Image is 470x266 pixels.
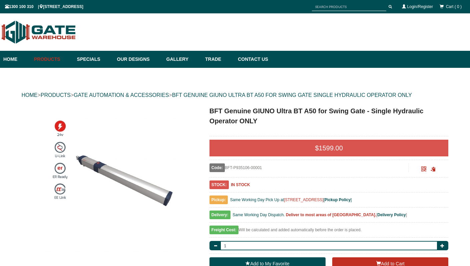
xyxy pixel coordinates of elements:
span: Delivery: [209,211,230,219]
span: STOCK: [209,180,229,189]
a: Click to enlarge and scan to share. [421,167,426,172]
div: > > > [22,85,449,106]
a: Specials [74,51,114,68]
div: $ [209,140,449,156]
span: Same Working Day Dispatch. [232,213,285,217]
a: Our Designs [114,51,163,68]
input: SEARCH PRODUCTS [312,3,386,11]
b: Deliver to most areas of [GEOGRAPHIC_DATA]. [286,213,376,217]
a: GATE AUTOMATION & ACCESSORIES [74,92,169,98]
a: Delivery Policy [377,213,406,217]
a: BFT Genuine GIUNO Ultra BT A50 for Swing Gate - Single Hydraulic Operator ONLY - - Gate Warehouse [22,106,199,253]
a: BFT GENUINE GIUNO ULTRA BT A50 FOR SWING GATE SINGLE HYDRAULIC OPERATOR ONLY [172,92,412,98]
span: Cart ( 0 ) [446,4,462,9]
a: Home [3,51,31,68]
span: Pickup: [209,195,228,204]
a: Pickup Policy [325,197,351,202]
div: [ ] [209,211,449,223]
a: Gallery [163,51,202,68]
span: 1300 100 310 | [STREET_ADDRESS] [5,4,83,9]
span: Click to copy the URL [431,167,436,172]
span: Same Working Day Pick Up at [ ] [230,197,352,202]
a: Products [31,51,74,68]
div: Will be calculated and added automatically before the order is placed. [209,226,449,238]
a: PRODUCTS [41,92,71,98]
b: IN STOCK [231,182,250,187]
a: Trade [202,51,234,68]
img: BFT Genuine GIUNO Ultra BT A50 for Swing Gate - Single Hydraulic Operator ONLY - - Gate Warehouse [37,106,184,253]
a: [STREET_ADDRESS] [284,197,324,202]
div: BFT-P935106-00001 [209,163,409,172]
span: 1599.00 [319,144,343,152]
span: Code: [209,163,225,172]
a: Contact Us [234,51,268,68]
a: Login/Register [407,4,433,9]
span: Freight Cost: [209,226,239,234]
a: HOME [22,92,38,98]
h1: BFT Genuine GIUNO Ultra BT A50 for Swing Gate - Single Hydraulic Operator ONLY [209,106,449,126]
